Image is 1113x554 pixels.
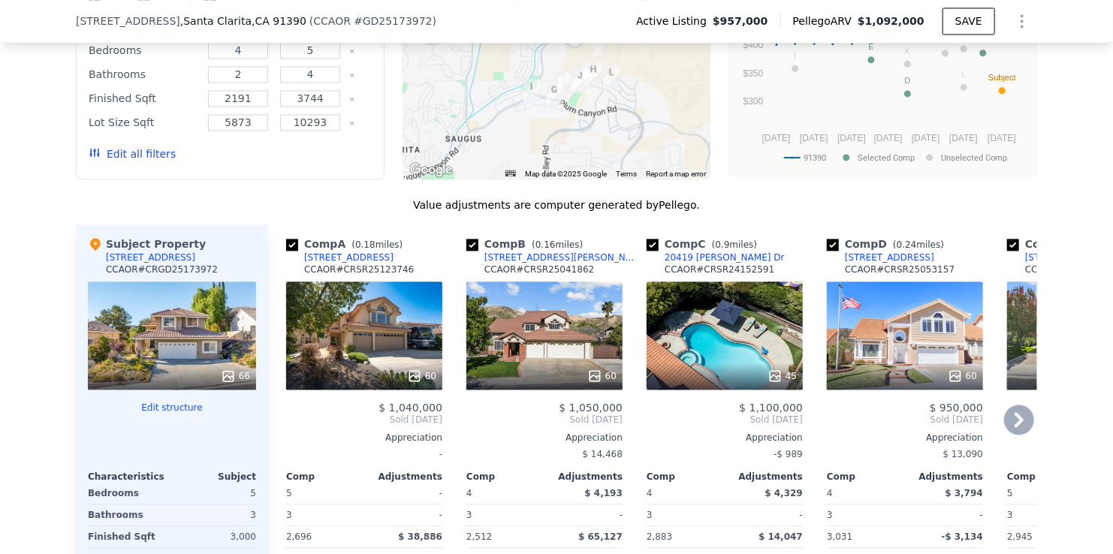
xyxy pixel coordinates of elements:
[406,160,456,179] img: Google
[585,62,602,87] div: 19969 Via Joyce Dr
[646,170,706,178] a: Report a map error
[578,531,623,542] span: $ 65,127
[88,402,256,414] button: Edit structure
[616,170,637,178] a: Terms (opens in new tab)
[827,488,833,498] span: 4
[858,152,915,162] text: Selected Comp
[874,132,903,143] text: [DATE]
[88,483,169,504] div: Bedrooms
[897,239,917,250] span: 0.24
[466,236,589,251] div: Comp B
[647,504,722,525] div: 3
[525,170,607,178] span: Map data ©2025 Google
[88,526,169,547] div: Finished Sqft
[354,15,433,27] span: # GD25173972
[349,48,355,54] button: Clear
[587,369,617,384] div: 60
[407,369,436,384] div: 60
[706,239,763,250] span: ( miles)
[946,488,983,498] span: $ 3,794
[905,46,911,55] text: K
[887,239,950,250] span: ( miles)
[89,146,176,161] button: Edit all filters
[583,449,623,459] span: $ 14,468
[827,471,905,483] div: Comp
[759,531,803,542] span: $ 14,047
[725,471,803,483] div: Adjustments
[647,432,803,444] div: Appreciation
[837,132,866,143] text: [DATE]
[89,40,199,61] div: Bedrooms
[349,96,355,102] button: Clear
[175,483,256,504] div: 5
[544,471,623,483] div: Adjustments
[715,239,729,250] span: 0.9
[286,444,442,465] div: -
[175,504,256,525] div: 3
[1007,504,1082,525] div: 3
[466,471,544,483] div: Comp
[942,531,983,542] span: -$ 3,134
[406,160,456,179] a: Open this area in Google Maps (opens a new window)
[364,471,442,483] div: Adjustments
[744,68,764,78] text: $350
[484,251,641,263] div: [STREET_ADDRESS][PERSON_NAME]
[572,68,588,93] div: 20104 Gina Ct
[858,15,924,27] span: $1,092,000
[367,504,442,525] div: -
[106,263,218,275] div: CCAOR # CRGD25173972
[827,251,934,263] a: [STREET_ADDRESS]
[367,483,442,504] div: -
[88,504,169,525] div: Bathrooms
[175,526,256,547] div: 3,000
[398,531,442,542] span: $ 38,886
[349,120,355,126] button: Clear
[535,239,556,250] span: 0.16
[466,432,623,444] div: Appreciation
[827,504,902,525] div: 3
[546,82,563,107] div: 20431 Lisa Gail Dr
[744,40,764,50] text: $400
[304,251,394,263] div: [STREET_ADDRESS]
[647,471,725,483] div: Comp
[793,14,858,29] span: Pellego ARV
[845,251,934,263] div: [STREET_ADDRESS]
[943,449,983,459] span: $ 13,090
[559,402,623,414] span: $ 1,050,000
[286,414,442,426] span: Sold [DATE]
[827,432,983,444] div: Appreciation
[636,14,713,29] span: Active Listing
[665,251,785,263] div: 20419 [PERSON_NAME] Dr
[774,449,803,459] span: -$ 989
[523,79,540,104] div: 28045 Charles Dr
[827,531,852,542] span: 3,031
[574,65,590,91] div: 20103 Gina Ct
[941,152,1007,162] text: Unselected Comp
[286,251,394,263] a: [STREET_ADDRESS]
[868,42,873,51] text: E
[647,251,785,263] a: 20419 [PERSON_NAME] Dr
[286,236,409,251] div: Comp A
[286,504,361,525] div: 3
[905,76,911,85] text: D
[180,14,306,29] span: , Santa Clarita
[76,14,180,29] span: [STREET_ADDRESS]
[466,414,623,426] span: Sold [DATE]
[905,471,983,483] div: Adjustments
[827,236,950,251] div: Comp D
[286,531,312,542] span: 2,696
[739,402,803,414] span: $ 1,100,000
[768,369,797,384] div: 45
[89,64,199,85] div: Bathrooms
[484,263,594,275] div: CCAOR # CRSR25041862
[949,132,978,143] text: [DATE]
[221,369,250,384] div: 66
[547,504,623,525] div: -
[505,170,516,176] button: Keyboard shortcuts
[89,112,199,133] div: Lot Size Sqft
[466,251,641,263] a: [STREET_ADDRESS][PERSON_NAME]
[647,414,803,426] span: Sold [DATE]
[1007,471,1085,483] div: Comp
[76,197,1037,212] div: Value adjustments are computer generated by Pellego .
[845,263,955,275] div: CCAOR # CRSR25053157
